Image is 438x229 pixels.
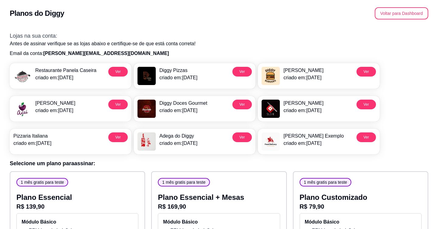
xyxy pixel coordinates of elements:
img: menu logo [137,67,156,85]
img: menu logo [13,67,32,85]
span: [PERSON_NAME][EMAIL_ADDRESS][DOMAIN_NAME] [43,51,169,56]
img: menu logo [137,100,156,118]
a: menu logo[PERSON_NAME]criado em:[DATE]Ver [258,96,380,121]
p: Diggy Doces Gourmet [159,100,207,107]
button: Ver [232,132,252,142]
button: Ver [356,132,376,142]
p: R$ 79,90 [300,202,422,211]
p: Plano Essencial [16,193,138,202]
p: criado em: [DATE] [159,74,197,81]
p: criado em: [DATE] [35,74,96,81]
p: [PERSON_NAME] [283,100,324,107]
p: criado em: [DATE] [35,107,75,114]
p: Pizzaria Italiana [13,132,51,140]
p: criado em: [DATE] [159,107,207,114]
a: menu logoDiggy Pizzascriado em:[DATE]Ver [134,63,255,89]
a: Pizzaria Italianacriado em:[DATE]Ver [10,129,131,154]
h3: Selecione um plano para assinar : [10,159,428,168]
p: Diggy Pizzas [159,67,197,74]
p: Plano Essencial + Mesas [158,193,280,202]
img: menu logo [262,132,280,151]
button: Ver [108,132,128,142]
button: Ver [108,100,128,109]
h4: Módulo Básico [163,218,275,226]
button: Ver [108,67,128,77]
img: menu logo [13,100,32,118]
p: criado em: [DATE] [283,74,324,81]
span: 1 mês gratis para teste [18,179,66,185]
a: Voltar para Dashboard [375,11,428,16]
h3: Lojas na sua conta: [10,32,428,40]
p: Email da conta: [10,50,428,57]
p: Adega do Diggy [159,132,197,140]
a: menu logo[PERSON_NAME]criado em:[DATE]Ver [258,63,380,89]
p: criado em: [DATE] [283,140,344,147]
h4: Módulo Básico [22,218,133,226]
p: criado em: [DATE] [159,140,197,147]
p: R$ 139,90 [16,202,138,211]
a: menu logoDiggy Doces Gourmetcriado em:[DATE]Ver [134,96,255,121]
img: menu logo [262,100,280,118]
p: Antes de assinar verifique se as lojas abaixo e certifique-se de que está conta correta! [10,40,428,47]
h4: Módulo Básico [305,218,416,226]
a: menu logoAdega do Diggycriado em:[DATE]Ver [134,129,255,154]
h2: Planos do Diggy [10,9,64,18]
p: [PERSON_NAME] [283,67,324,74]
span: 1 mês gratis para teste [160,179,208,185]
img: menu logo [262,67,280,85]
p: R$ 169,90 [158,202,280,211]
a: menu logo[PERSON_NAME] Exemplocriado em:[DATE]Ver [258,129,380,154]
p: [PERSON_NAME] Exemplo [283,132,344,140]
span: 1 mês gratis para teste [301,179,349,185]
p: Plano Customizado [300,193,422,202]
button: Voltar para Dashboard [375,7,428,19]
p: Restaurante Panela Caseira [35,67,96,74]
p: criado em: [DATE] [13,140,51,147]
button: Ver [232,67,252,77]
p: [PERSON_NAME] [35,100,75,107]
a: menu logoRestaurante Panela Caseiracriado em:[DATE]Ver [10,63,131,89]
button: Ver [356,67,376,77]
button: Ver [356,100,376,109]
img: menu logo [137,132,156,151]
button: Ver [232,100,252,109]
p: criado em: [DATE] [283,107,324,114]
a: menu logo[PERSON_NAME]criado em:[DATE]Ver [10,96,131,121]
